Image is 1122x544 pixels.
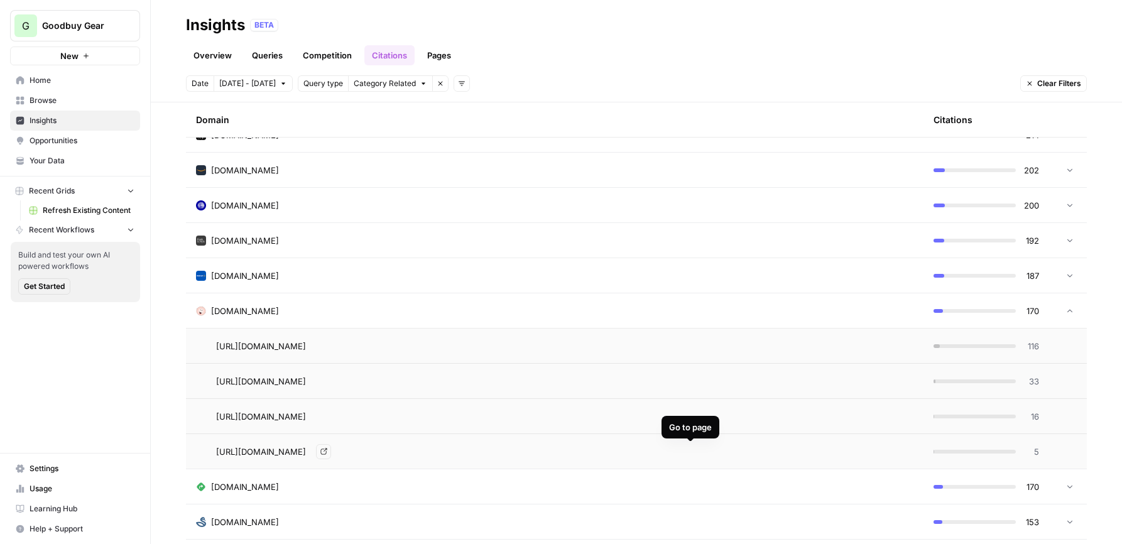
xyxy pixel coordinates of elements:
[30,95,134,106] span: Browse
[23,200,140,220] a: Refresh Existing Content
[211,516,279,528] span: [DOMAIN_NAME]
[10,479,140,499] a: Usage
[216,340,306,352] span: [URL][DOMAIN_NAME]
[420,45,459,65] a: Pages
[10,70,140,90] a: Home
[295,45,359,65] a: Competition
[1023,410,1039,423] span: 16
[18,249,133,272] span: Build and test your own AI powered workflows
[30,483,134,494] span: Usage
[1023,445,1039,458] span: 5
[29,224,94,236] span: Recent Workflows
[42,19,118,32] span: Goodbuy Gear
[214,75,293,92] button: [DATE] - [DATE]
[22,18,30,33] span: G
[10,111,140,131] a: Insights
[354,78,416,89] span: Category Related
[1023,234,1039,247] span: 192
[30,135,134,146] span: Opportunities
[1023,305,1039,317] span: 170
[196,200,206,210] img: 548vjstbd1qt30ykmpppu7ctcg11
[211,199,279,212] span: [DOMAIN_NAME]
[348,75,432,92] button: Category Related
[364,45,415,65] a: Citations
[10,220,140,239] button: Recent Workflows
[196,482,206,492] img: jlrywusbfuoxpmv01prba33q19fa
[60,50,79,62] span: New
[186,45,239,65] a: Overview
[1037,78,1081,89] span: Clear Filters
[10,10,140,41] button: Workspace: Goodbuy Gear
[250,19,278,31] div: BETA
[30,75,134,86] span: Home
[196,165,206,175] img: x79bkmhaiyio063ieql51bmy0upq
[10,131,140,151] a: Opportunities
[196,102,913,137] div: Domain
[1023,516,1039,528] span: 153
[934,102,972,137] div: Citations
[216,445,306,458] span: [URL][DOMAIN_NAME]
[211,481,279,493] span: [DOMAIN_NAME]
[1023,164,1039,177] span: 202
[1023,340,1039,352] span: 116
[1023,375,1039,388] span: 33
[30,115,134,126] span: Insights
[211,164,279,177] span: [DOMAIN_NAME]
[10,499,140,519] a: Learning Hub
[30,155,134,166] span: Your Data
[196,236,206,246] img: 8tkcwch8wb77d7gq57g0nxyked7z
[196,271,206,281] img: ycpk4bd3z6kfo6lkel7r0li5w6w2
[1020,75,1087,92] button: Clear Filters
[186,15,245,35] div: Insights
[10,182,140,200] button: Recent Grids
[10,459,140,479] a: Settings
[219,78,276,89] span: [DATE] - [DATE]
[24,281,65,292] span: Get Started
[216,410,306,423] span: [URL][DOMAIN_NAME]
[211,305,279,317] span: [DOMAIN_NAME]
[196,517,206,527] img: qk0vh4dete7ztq3amm68gduz5skk
[30,463,134,474] span: Settings
[29,185,75,197] span: Recent Grids
[30,523,134,535] span: Help + Support
[211,234,279,247] span: [DOMAIN_NAME]
[10,519,140,539] button: Help + Support
[30,503,134,514] span: Learning Hub
[303,78,343,89] span: Query type
[10,90,140,111] a: Browse
[316,444,331,459] a: Go to page https://me-n-mommytobe.com/blogs/news/secondhand-shopping-for-kids-tips-and-tricks-for...
[216,375,306,388] span: [URL][DOMAIN_NAME]
[10,46,140,65] button: New
[1023,199,1039,212] span: 200
[211,269,279,282] span: [DOMAIN_NAME]
[18,278,70,295] button: Get Started
[244,45,290,65] a: Queries
[1023,269,1039,282] span: 187
[196,306,206,316] img: gvq7zlk4ifwgtihfbdkdnfaupqsu
[43,205,134,216] span: Refresh Existing Content
[10,151,140,171] a: Your Data
[192,78,209,89] span: Date
[1023,481,1039,493] span: 170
